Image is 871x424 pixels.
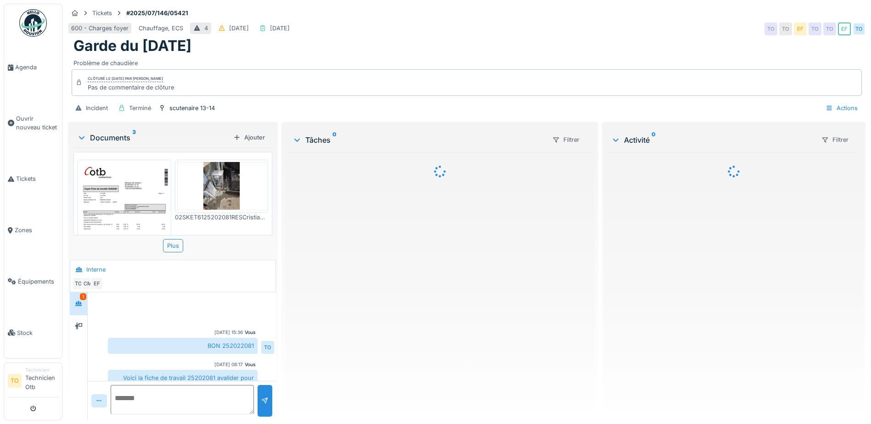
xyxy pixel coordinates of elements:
a: Agenda [4,42,62,93]
img: ubds2e4jtwx5ypomg2dkbqjqxcf2 [177,162,266,211]
div: [DATE] 15:36 [214,329,243,336]
div: Tâches [292,134,545,145]
div: TO [853,22,865,35]
div: TO [764,22,777,35]
span: Zones [15,226,58,234]
div: 600 - Charges foyer [71,24,129,33]
div: Vous [245,329,256,336]
li: TO [8,374,22,388]
div: Tickets [92,9,112,17]
div: Vous [245,361,256,368]
div: Plus [163,239,183,252]
div: TO [72,277,85,290]
div: Voici la fiche de travail 25202081 avalider pour facturation + attente de bon de commande [108,370,258,395]
strong: #2025/07/146/05421 [123,9,192,17]
div: [DATE] [270,24,290,33]
div: EF [794,22,807,35]
div: Actions [821,101,862,115]
div: Interne [86,265,106,274]
div: EF [90,277,103,290]
a: Stock [4,307,62,358]
div: Activité [611,134,814,145]
div: Technicien [25,367,58,374]
div: TO [809,22,821,35]
div: TO [779,22,792,35]
span: Tickets [16,174,58,183]
div: TO [823,22,836,35]
div: Incident [86,104,108,112]
div: Documents [77,132,230,143]
div: EF [838,22,851,35]
div: Ajouter [230,131,269,144]
a: Équipements [4,256,62,307]
div: 1 [80,293,86,300]
sup: 3 [132,132,136,143]
div: Problème de chaudière [73,55,860,67]
div: scutenaire 13-14 [169,104,215,112]
img: Badge_color-CXgf-gQk.svg [19,9,47,37]
div: Terminé [129,104,151,112]
a: Tickets [4,153,62,205]
sup: 0 [332,134,337,145]
div: [DATE] [229,24,249,33]
sup: 0 [652,134,656,145]
div: TO [261,341,274,354]
div: 02SKET6125202081RESCristianDD13012025_0901.JPEG [175,213,269,222]
a: TO TechnicienTechnicien Otb [8,367,58,397]
div: [DATE] 08:17 [214,361,243,368]
div: CM [81,277,94,290]
div: Clôturé le [DATE] par [PERSON_NAME] [88,76,163,82]
span: Stock [17,329,58,337]
span: Agenda [15,63,58,72]
div: 4 [204,24,208,33]
div: Filtrer [548,133,584,146]
div: BON 252022081 [108,338,258,354]
li: Technicien Otb [25,367,58,395]
div: Pas de commentaire de clôture [88,83,174,92]
a: Ouvrir nouveau ticket [4,93,62,153]
a: Zones [4,205,62,256]
div: Chauffage, ECS [139,24,183,33]
img: vk48zkda2wg9ngyniqy7883wqq0d [80,162,169,288]
div: Filtrer [817,133,853,146]
h1: Garde du [DATE] [73,37,191,55]
span: Ouvrir nouveau ticket [16,114,58,132]
span: Équipements [18,277,58,286]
